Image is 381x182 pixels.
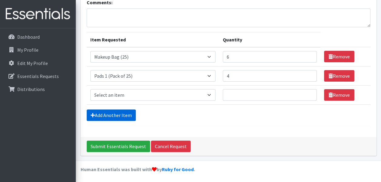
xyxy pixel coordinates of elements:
a: Add Another Item [87,109,136,121]
a: Remove [324,51,354,62]
a: Essentials Requests [2,70,73,82]
a: Remove [324,70,354,82]
a: My Profile [2,44,73,56]
th: Item Requested [87,32,219,47]
input: Submit Essentials Request [87,141,150,152]
p: Edit My Profile [17,60,48,66]
a: Remove [324,89,354,101]
a: Cancel Request [151,141,191,152]
strong: Human Essentials was built with by . [81,166,195,172]
a: Edit My Profile [2,57,73,69]
p: Essentials Requests [17,73,59,79]
a: Distributions [2,83,73,95]
a: Dashboard [2,31,73,43]
p: Distributions [17,86,45,92]
p: My Profile [17,47,38,53]
th: Quantity [219,32,320,47]
a: Ruby for Good [162,166,194,172]
p: Dashboard [17,34,40,40]
img: HumanEssentials [2,4,73,24]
